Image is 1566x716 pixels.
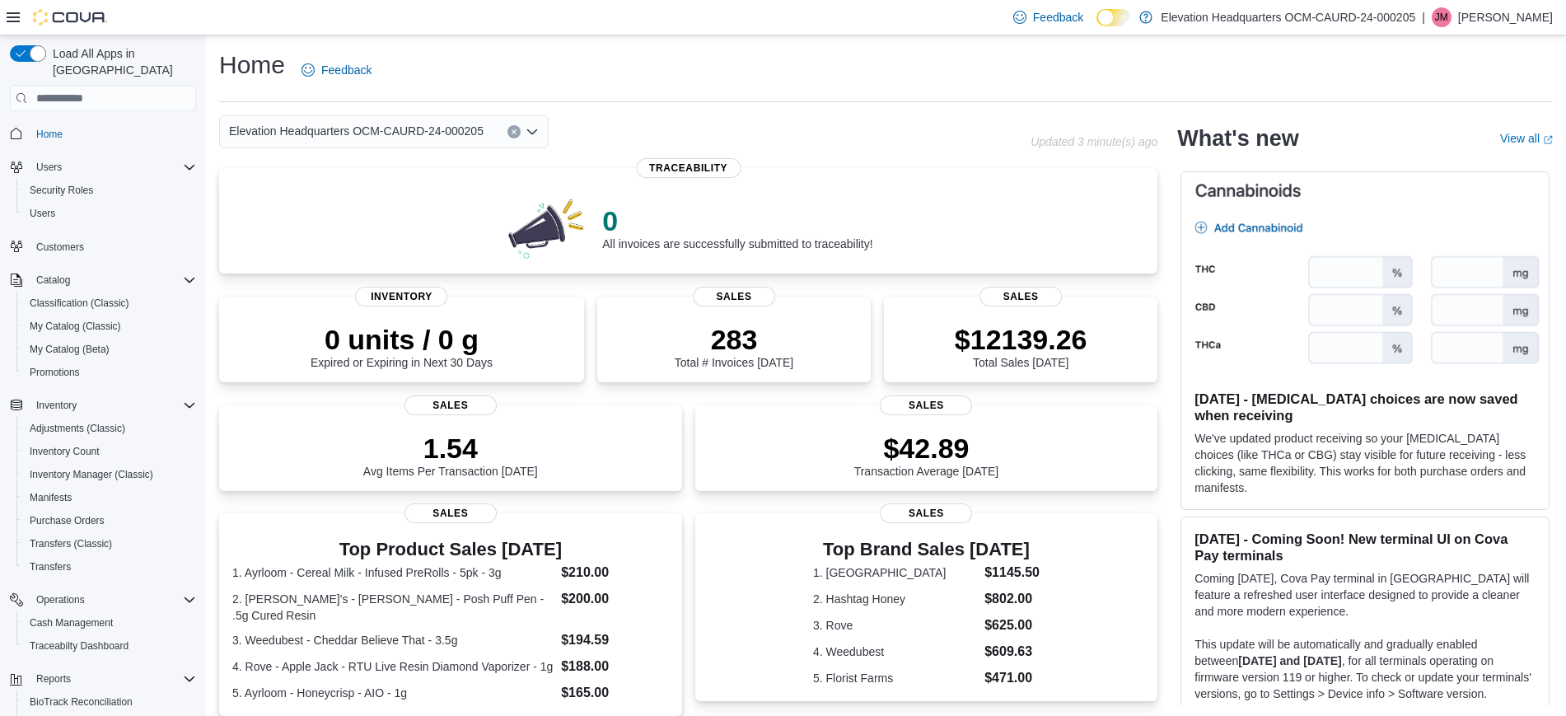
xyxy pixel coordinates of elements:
div: Jhon Moncada [1432,7,1451,27]
button: Catalog [3,269,203,292]
span: Operations [36,593,85,606]
span: Feedback [321,62,372,78]
dt: 5. Ayrloom - Honeycrisp - AIO - 1g [232,685,554,701]
a: Customers [30,237,91,257]
span: JM [1435,7,1448,27]
a: BioTrack Reconciliation [23,692,139,712]
span: Inventory Manager (Classic) [30,468,153,481]
dd: $471.00 [984,668,1040,688]
div: All invoices are successfully submitted to traceability! [602,204,872,250]
button: Inventory [3,394,203,417]
span: Security Roles [30,184,93,197]
span: Home [30,123,196,143]
p: Updated 3 minute(s) ago [1031,135,1157,148]
p: 0 units / 0 g [311,323,493,356]
span: Inventory [36,399,77,412]
span: Inventory Count [23,442,196,461]
a: My Catalog (Beta) [23,339,116,359]
span: Cash Management [30,616,113,629]
span: Transfers (Classic) [30,537,112,550]
span: Transfers [30,560,71,573]
p: | [1422,7,1425,27]
h3: [DATE] - [MEDICAL_DATA] choices are now saved when receiving [1194,391,1536,424]
p: [PERSON_NAME] [1458,7,1553,27]
span: Catalog [30,270,196,290]
button: Cash Management [16,611,203,634]
p: Elevation Headquarters OCM-CAURD-24-000205 [1161,7,1415,27]
input: Dark Mode [1096,9,1131,26]
span: Adjustments (Classic) [30,422,125,435]
span: My Catalog (Classic) [30,320,121,333]
div: Expired or Expiring in Next 30 Days [311,323,493,369]
span: Promotions [23,363,196,382]
span: Users [30,157,196,177]
span: Customers [30,236,196,257]
button: Customers [3,235,203,259]
p: We've updated product receiving so your [MEDICAL_DATA] choices (like THCa or CBG) stay visible fo... [1194,430,1536,496]
p: 1.54 [363,432,538,465]
dt: 3. Weedubest - Cheddar Believe That - 3.5g [232,632,554,648]
span: Sales [880,503,972,523]
p: 0 [602,204,872,237]
dd: $802.00 [984,589,1040,609]
button: Classification (Classic) [16,292,203,315]
a: Manifests [23,488,78,508]
h3: Top Brand Sales [DATE] [813,540,1040,559]
a: Inventory Count [23,442,106,461]
span: Transfers [23,557,196,577]
p: $42.89 [854,432,999,465]
span: Security Roles [23,180,196,200]
img: 0 [504,194,590,260]
dt: 4. Weedubest [813,643,978,660]
span: Users [23,204,196,223]
span: My Catalog (Beta) [23,339,196,359]
button: Users [16,202,203,225]
div: Transaction Average [DATE] [854,432,999,478]
button: Transfers (Classic) [16,532,203,555]
a: Traceabilty Dashboard [23,636,135,656]
dt: 3. Rove [813,617,978,634]
a: Inventory Manager (Classic) [23,465,160,484]
dd: $188.00 [561,657,668,676]
button: Inventory [30,395,83,415]
button: Promotions [16,361,203,384]
button: Transfers [16,555,203,578]
span: Home [36,128,63,141]
dd: $210.00 [561,563,668,583]
button: My Catalog (Classic) [16,315,203,338]
span: Inventory [355,287,447,307]
a: Security Roles [23,180,100,200]
span: Load All Apps in [GEOGRAPHIC_DATA] [46,45,196,78]
a: View allExternal link [1500,132,1553,145]
span: Manifests [23,488,196,508]
button: Inventory Manager (Classic) [16,463,203,486]
button: Reports [3,667,203,690]
button: Operations [3,588,203,611]
span: Operations [30,590,196,610]
a: Users [23,204,62,223]
dt: 2. [PERSON_NAME]'s - [PERSON_NAME] - Posh Puff Pen - .5g Cured Resin [232,591,554,624]
span: Inventory Count [30,445,100,458]
svg: External link [1543,135,1553,145]
span: Inventory [30,395,196,415]
span: Traceability [636,158,741,178]
button: Operations [30,590,91,610]
a: Transfers (Classic) [23,534,119,554]
dt: 1. Ayrloom - Cereal Milk - Infused PreRolls - 5pk - 3g [232,564,554,581]
button: Home [3,121,203,145]
dd: $625.00 [984,615,1040,635]
span: Cash Management [23,613,196,633]
span: Promotions [30,366,80,379]
span: Traceabilty Dashboard [23,636,196,656]
dd: $165.00 [561,683,668,703]
a: Promotions [23,363,86,382]
dd: $609.63 [984,642,1040,662]
button: Open list of options [526,125,539,138]
p: This update will be automatically and gradually enabled between , for all terminals operating on ... [1194,636,1536,702]
div: Total # Invoices [DATE] [675,323,793,369]
span: Adjustments (Classic) [23,419,196,438]
span: BioTrack Reconciliation [23,692,196,712]
dd: $1145.50 [984,563,1040,583]
button: Clear input [507,125,521,138]
button: Traceabilty Dashboard [16,634,203,658]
